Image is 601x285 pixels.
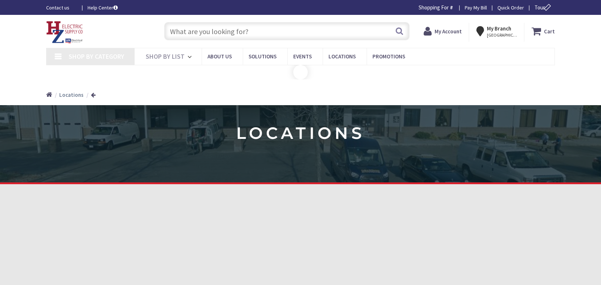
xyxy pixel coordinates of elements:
[535,4,553,11] span: Tour
[146,52,185,61] span: Shop By List
[532,25,555,38] a: Cart
[46,4,76,11] a: Contact us
[465,4,487,11] a: Pay My Bill
[59,91,84,98] strong: Locations
[207,53,232,60] span: About Us
[69,52,124,61] span: Shop By Category
[328,53,356,60] span: Locations
[487,32,518,38] span: [GEOGRAPHIC_DATA], [GEOGRAPHIC_DATA]
[424,25,462,38] a: My Account
[435,28,462,35] strong: My Account
[450,4,453,11] strong: #
[497,4,524,11] a: Quick Order
[487,25,511,32] strong: My Branch
[46,21,83,44] img: HZ Electric Supply
[372,53,405,60] span: Promotions
[88,4,118,11] a: Help Center
[476,25,517,38] div: My Branch [GEOGRAPHIC_DATA], [GEOGRAPHIC_DATA]
[249,53,277,60] span: Solutions
[164,22,410,40] input: What are you looking for?
[293,53,312,60] span: Events
[544,25,555,38] strong: Cart
[419,4,449,11] span: Shopping For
